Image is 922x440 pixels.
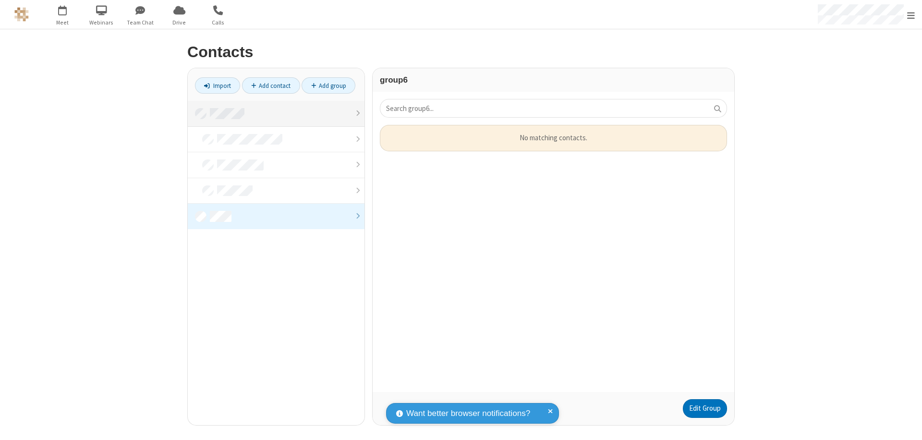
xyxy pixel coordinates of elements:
[683,399,727,418] a: Edit Group
[302,77,355,94] a: Add group
[14,7,29,22] img: QA Selenium DO NOT DELETE OR CHANGE
[380,125,727,151] div: No matching contacts.
[187,44,735,61] h2: Contacts
[200,18,236,27] span: Calls
[406,407,530,420] span: Want better browser notifications?
[161,18,197,27] span: Drive
[84,18,120,27] span: Webinars
[380,99,727,118] input: Search group6...
[242,77,300,94] a: Add contact
[122,18,158,27] span: Team Chat
[45,18,81,27] span: Meet
[373,125,734,391] div: grid
[380,75,727,85] h3: group6
[195,77,240,94] a: Import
